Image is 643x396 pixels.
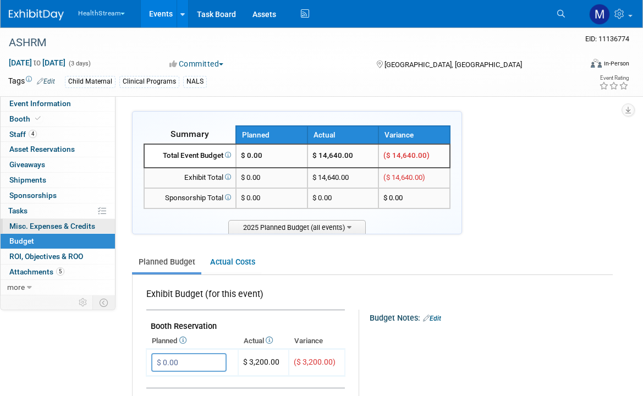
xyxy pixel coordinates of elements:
a: Giveaways [1,157,115,172]
span: Budget [9,237,34,245]
span: (3 days) [68,60,91,67]
a: Staff4 [1,127,115,142]
a: Edit [423,315,441,322]
th: Variance [289,333,345,349]
div: Event Rating [599,75,629,81]
span: Misc. Expenses & Credits [9,222,95,230]
span: ($ 14,640.00) [383,173,425,182]
div: In-Person [603,59,629,68]
a: Edit [37,78,55,85]
td: Booth Reservation [146,310,345,334]
img: Maya Storry [589,4,610,25]
span: $ 0.00 [383,194,403,202]
a: Attachments5 [1,265,115,279]
span: 4 [29,130,37,138]
span: Attachments [9,267,64,276]
span: Staff [9,130,37,139]
span: 5 [56,267,64,276]
a: Event Information [1,96,115,111]
a: Planned Budget [132,252,201,272]
span: Event ID: 11136774 [585,35,629,43]
span: to [32,58,42,67]
span: ROI, Objectives & ROO [9,252,83,261]
td: $ 0.00 [307,188,379,208]
td: $ 14,640.00 [307,168,379,188]
span: Booth [9,114,43,123]
div: Exhibit Total [149,173,231,183]
div: Sponsorship Total [149,193,231,204]
span: [GEOGRAPHIC_DATA], [GEOGRAPHIC_DATA] [384,61,522,69]
img: ExhibitDay [9,9,64,20]
span: ($ 14,640.00) [383,151,430,159]
div: Total Event Budget [149,151,231,161]
a: Shipments [1,173,115,188]
a: ROI, Objectives & ROO [1,249,115,264]
td: Personalize Event Tab Strip [74,295,93,310]
a: Booth [1,112,115,127]
span: $ 0.00 [241,151,262,159]
td: Tags [8,75,55,88]
a: Misc. Expenses & Credits [1,219,115,234]
a: Actual Costs [204,252,261,272]
span: Event Information [9,99,71,108]
span: $ 3,200.00 [243,358,279,366]
span: more [7,283,25,291]
th: Variance [378,126,450,144]
span: Shipments [9,175,46,184]
button: Committed [166,58,228,69]
th: Actual [307,126,379,144]
div: Child Maternal [65,76,116,87]
a: Sponsorships [1,188,115,203]
th: Planned [146,333,238,349]
a: more [1,280,115,295]
span: $ 0.00 [241,194,260,202]
div: ASHRM [5,33,569,53]
div: NALS [183,76,207,87]
span: 2025 Planned Budget (all events) [228,220,366,234]
td: Toggle Event Tabs [93,295,116,310]
th: Actual [238,333,289,349]
div: Event Format [532,57,629,74]
span: [DATE] [DATE] [8,58,66,68]
td: $ 14,640.00 [307,144,379,168]
div: Exhibit Budget (for this event) [146,288,340,306]
span: Tasks [8,206,28,215]
th: Planned [236,126,307,144]
div: Clinical Programs [119,76,179,87]
img: Format-Inperson.png [591,59,602,68]
span: Summary [171,129,209,139]
span: Asset Reservations [9,145,75,153]
div: Budget Notes: [370,310,613,324]
i: Booth reservation complete [35,116,41,122]
span: Sponsorships [9,191,57,200]
span: Giveaways [9,160,45,169]
a: Budget [1,234,115,249]
a: Tasks [1,204,115,218]
span: ($ 3,200.00) [294,358,336,366]
a: Asset Reservations [1,142,115,157]
span: $ 0.00 [241,173,260,182]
